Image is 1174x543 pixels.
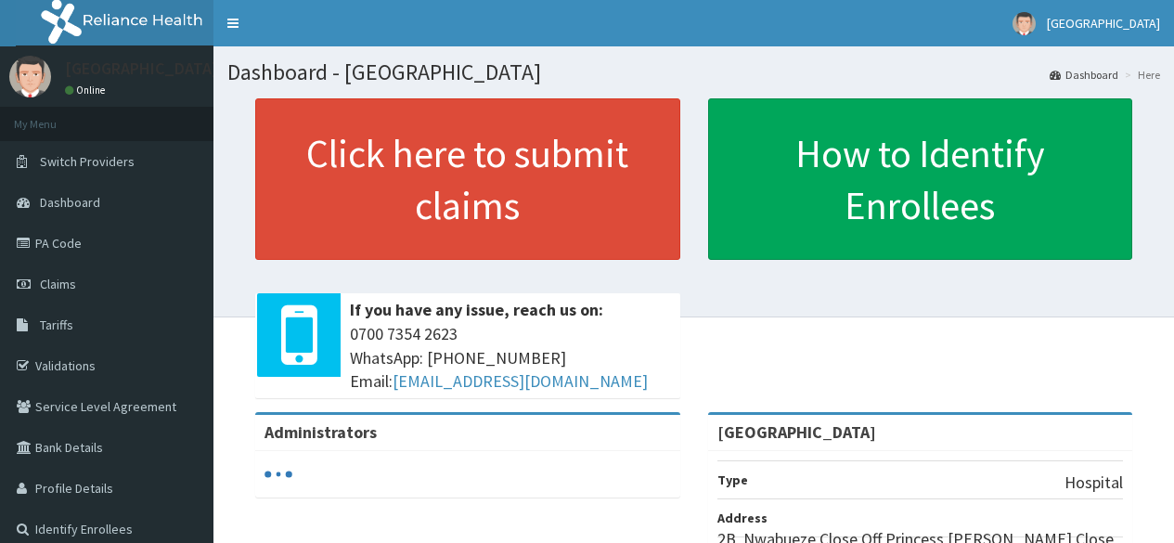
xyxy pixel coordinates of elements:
svg: audio-loading [264,460,292,488]
span: Tariffs [40,317,73,333]
a: [EMAIL_ADDRESS][DOMAIN_NAME] [393,370,648,392]
a: How to Identify Enrollees [708,98,1133,260]
b: Type [717,472,748,488]
img: User Image [1013,12,1036,35]
a: Click here to submit claims [255,98,680,260]
span: Claims [40,276,76,292]
img: User Image [9,56,51,97]
p: [GEOGRAPHIC_DATA] [65,60,218,77]
strong: [GEOGRAPHIC_DATA] [717,421,876,443]
span: Dashboard [40,194,100,211]
b: If you have any issue, reach us on: [350,299,603,320]
a: Dashboard [1050,67,1118,83]
b: Address [717,510,768,526]
b: Administrators [264,421,377,443]
li: Here [1120,67,1160,83]
p: Hospital [1064,471,1123,495]
a: Online [65,84,110,97]
span: Switch Providers [40,153,135,170]
span: [GEOGRAPHIC_DATA] [1047,15,1160,32]
h1: Dashboard - [GEOGRAPHIC_DATA] [227,60,1160,84]
span: 0700 7354 2623 WhatsApp: [PHONE_NUMBER] Email: [350,322,671,394]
